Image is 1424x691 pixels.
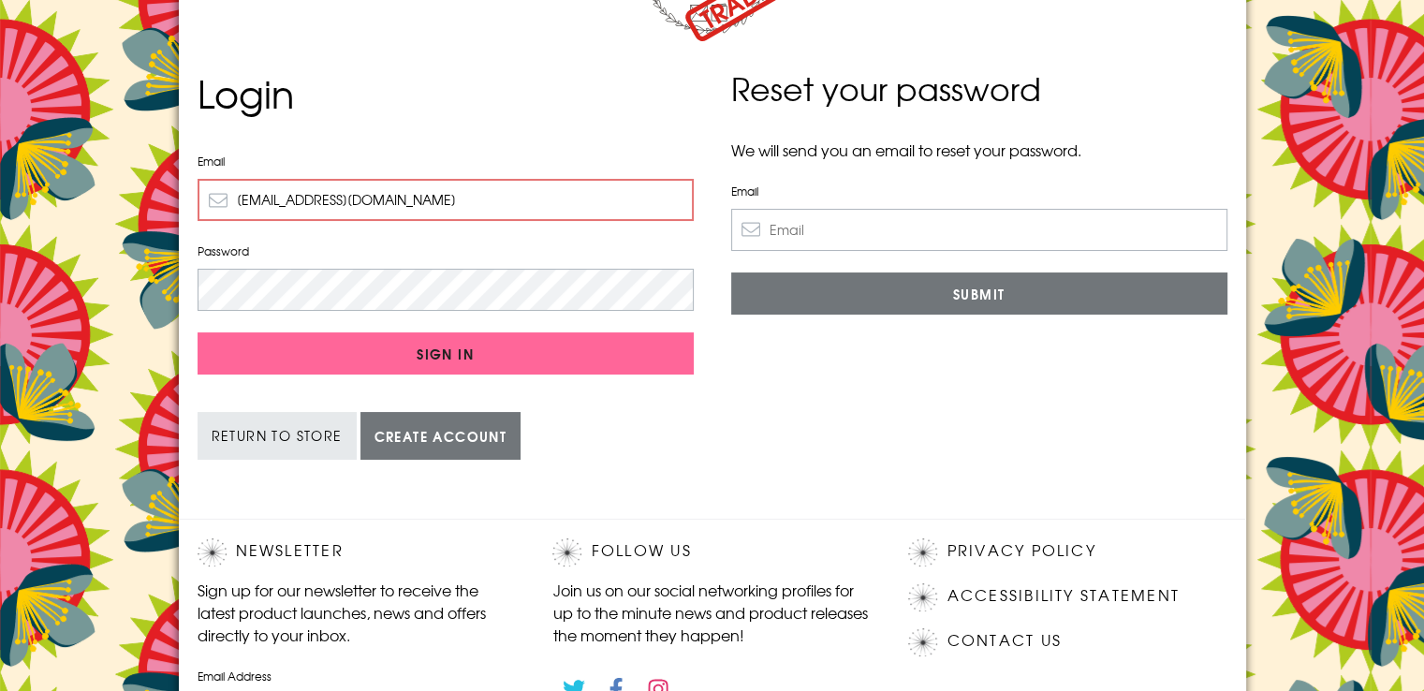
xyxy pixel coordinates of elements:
[731,272,1227,315] input: Submit
[198,668,516,684] label: Email Address
[947,628,1061,654] a: Contact Us
[947,583,1180,609] a: Accessibility Statement
[198,332,694,375] input: Sign In
[731,66,1227,112] h2: Reset your password
[198,179,694,221] input: Email
[198,66,694,122] h1: Login
[947,538,1095,564] a: Privacy Policy
[198,538,516,566] h2: Newsletter
[552,579,871,646] p: Join us on our social networking profiles for up to the minute news and product releases the mome...
[731,139,1227,161] p: We will send you an email to reset your password.
[198,579,516,646] p: Sign up for our newsletter to receive the latest product launches, news and offers directly to yo...
[198,153,694,169] label: Email
[198,412,357,460] a: Return to Store
[360,412,521,460] a: Create account
[731,183,1227,199] label: Email
[552,538,871,566] h2: Follow Us
[731,209,1227,251] input: Email
[198,243,694,259] label: Password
